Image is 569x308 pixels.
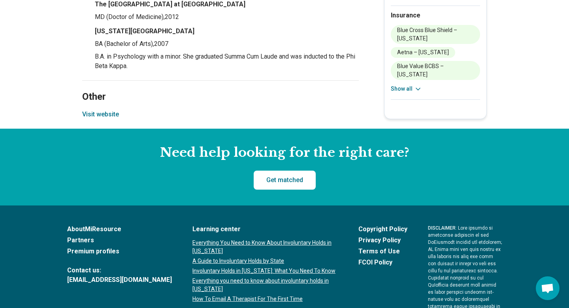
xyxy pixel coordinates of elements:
h4: [US_STATE][GEOGRAPHIC_DATA] [95,27,359,36]
h2: Insurance [391,11,480,20]
button: Visit website [82,110,119,119]
a: A Guide to Involuntary Holds by State [192,257,338,265]
a: AboutMiResource [67,224,172,234]
li: Blue Cross Blue Shield – [US_STATE] [391,25,480,44]
li: Blue Value BCBS – [US_STATE] [391,61,480,80]
h2: Need help looking for the right care? [6,144,563,161]
p: B.A. in Psychology with a minor. She graduated Summa Cum Laude and was inducted to the Phi Beta K... [95,52,359,71]
a: Copyright Policy [358,224,407,234]
p: MD (Doctor of Medicine) , 2012 [95,12,359,22]
span: Contact us: [67,266,172,275]
p: BA (Bachelor of Arts) , 2007 [95,39,359,49]
a: Everything you need to know about involuntary holds in [US_STATE] [192,277,338,293]
a: How To Email A Therapist For The First Time [192,295,338,303]
a: Partners [67,236,172,245]
div: Open chat [536,276,560,300]
a: [EMAIL_ADDRESS][DOMAIN_NAME] [67,275,172,285]
a: Involuntary Holds in [US_STATE]: What You Need To Know [192,267,338,275]
a: Premium profiles [67,247,172,256]
button: Show all [391,85,422,93]
a: Everything You Need to Know About Involuntary Holds in [US_STATE] [192,239,338,255]
a: Get matched [254,171,316,190]
h2: Other [82,71,359,104]
li: Aetna – [US_STATE] [391,47,455,58]
a: Terms of Use [358,247,407,256]
span: DISCLAIMER [428,225,456,231]
a: Privacy Policy [358,236,407,245]
a: FCOI Policy [358,258,407,267]
a: Learning center [192,224,338,234]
